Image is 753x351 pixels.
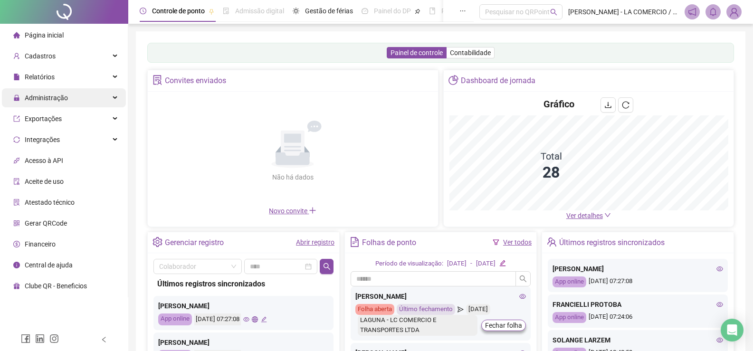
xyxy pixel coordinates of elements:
[25,136,60,143] span: Integrações
[13,241,20,247] span: dollar
[293,8,299,14] span: sun
[243,316,249,323] span: eye
[350,237,360,247] span: file-text
[309,207,316,214] span: plus
[374,7,411,15] span: Painel do DP
[397,304,455,315] div: Último fechamento
[25,282,87,290] span: Clube QR - Beneficios
[688,8,696,16] span: notification
[470,259,472,269] div: -
[458,304,464,315] span: send
[450,49,491,57] span: Contabilidade
[101,336,107,343] span: left
[13,178,20,185] span: audit
[448,75,458,85] span: pie-chart
[25,199,75,206] span: Atestado técnico
[553,299,723,310] div: FRANCIELLI PROTOBA
[25,261,73,269] span: Central de ajuda
[25,115,62,123] span: Exportações
[165,73,226,89] div: Convites enviados
[721,319,743,342] div: Open Intercom Messenger
[13,262,20,268] span: info-circle
[249,172,336,182] div: Não há dados
[25,31,64,39] span: Página inicial
[25,94,68,102] span: Administração
[499,260,505,266] span: edit
[553,264,723,274] div: [PERSON_NAME]
[13,136,20,143] span: sync
[553,312,586,323] div: App online
[21,334,30,343] span: facebook
[25,240,56,248] span: Financeiro
[13,115,20,122] span: export
[25,73,55,81] span: Relatórios
[553,276,723,287] div: [DATE] 07:27:08
[550,9,557,16] span: search
[362,8,368,14] span: dashboard
[566,212,611,219] a: Ver detalhes down
[305,7,353,15] span: Gestão de férias
[441,7,502,15] span: Folha de pagamento
[165,235,224,251] div: Gerenciar registro
[269,207,316,215] span: Novo convite
[152,7,205,15] span: Controle de ponto
[553,312,723,323] div: [DATE] 07:24:06
[447,259,467,269] div: [DATE]
[429,8,436,14] span: book
[13,283,20,289] span: gift
[547,237,557,247] span: team
[13,95,20,101] span: lock
[25,52,56,60] span: Cadastros
[604,212,611,218] span: down
[519,293,526,300] span: eye
[13,199,20,206] span: solution
[49,334,59,343] span: instagram
[13,74,20,80] span: file
[481,320,526,331] button: Fechar folha
[459,8,466,14] span: ellipsis
[35,334,45,343] span: linkedin
[415,9,420,14] span: pushpin
[25,219,67,227] span: Gerar QRCode
[157,278,330,290] div: Últimos registros sincronizados
[362,235,416,251] div: Folhas de ponto
[568,7,679,17] span: [PERSON_NAME] - LA COMERCIO / LC COMERCIO E TRANSPORTES
[323,263,331,270] span: search
[13,53,20,59] span: user-add
[235,7,284,15] span: Admissão digital
[476,259,496,269] div: [DATE]
[375,259,443,269] div: Período de visualização:
[209,9,214,14] span: pushpin
[716,266,723,272] span: eye
[153,237,162,247] span: setting
[461,73,535,89] div: Dashboard de jornada
[261,316,267,323] span: edit
[13,32,20,38] span: home
[466,304,490,315] div: [DATE]
[503,238,532,246] a: Ver todos
[252,316,258,323] span: global
[140,8,146,14] span: clock-circle
[223,8,229,14] span: file-done
[25,157,63,164] span: Acesso à API
[716,301,723,308] span: eye
[716,337,723,343] span: eye
[153,75,162,85] span: solution
[13,157,20,164] span: api
[622,101,629,109] span: reload
[553,276,586,287] div: App online
[543,97,574,111] h4: Gráfico
[553,335,723,345] div: SOLANGE LARZEM
[566,212,603,219] span: Ver detalhes
[355,291,526,302] div: [PERSON_NAME]
[296,238,334,246] a: Abrir registro
[391,49,443,57] span: Painel de controle
[604,101,612,109] span: download
[25,178,64,185] span: Aceite de uso
[158,301,329,311] div: [PERSON_NAME]
[519,275,527,283] span: search
[355,304,394,315] div: Folha aberta
[13,220,20,227] span: qrcode
[709,8,717,16] span: bell
[158,313,192,325] div: App online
